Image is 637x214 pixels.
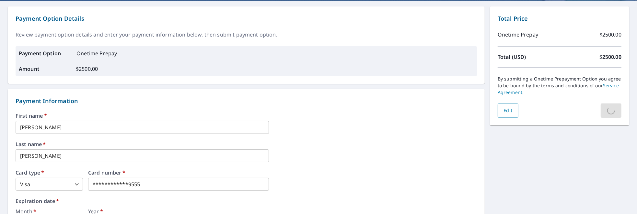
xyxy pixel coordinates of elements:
p: $ 2500.00 [76,65,98,73]
label: Month [16,209,83,214]
label: Card number [88,170,269,175]
p: Total Price [498,14,621,23]
p: By submitting a Onetime Prepayment Option you agree to be bound by the terms and conditions of our . [498,75,621,96]
button: Edit [498,103,518,118]
div: Visa [16,178,83,191]
p: Review payment option details and enter your payment information below, then submit payment option. [16,31,477,38]
p: Payment Option [19,49,61,57]
p: Onetime Prepay [498,31,538,38]
span: Edit [503,107,513,115]
p: Payment Option Details [16,14,477,23]
label: Last name [16,142,477,147]
label: Expiration date [16,198,477,204]
label: Card type [16,170,83,175]
p: Amount [19,65,60,73]
label: Year [88,209,156,214]
label: First name [16,113,477,118]
p: Total (USD) [498,53,526,61]
p: Payment Information [16,97,477,105]
p: $ 2500.00 [599,53,621,61]
p: Onetime Prepay [76,49,117,57]
p: $ 2500.00 [599,31,621,38]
